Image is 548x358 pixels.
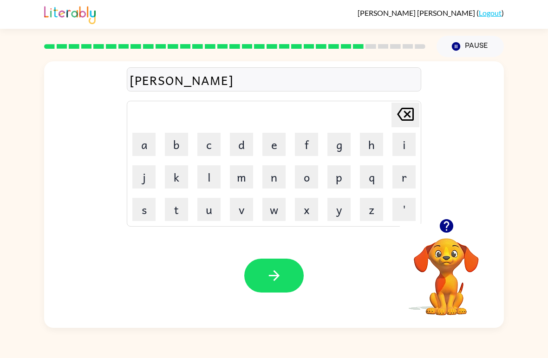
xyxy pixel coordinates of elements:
button: z [360,198,383,221]
button: Pause [437,36,504,57]
button: d [230,133,253,156]
button: ' [392,198,416,221]
div: [PERSON_NAME] [130,70,418,90]
button: x [295,198,318,221]
div: ( ) [358,8,504,17]
button: k [165,165,188,189]
button: g [327,133,351,156]
button: p [327,165,351,189]
button: w [262,198,286,221]
button: i [392,133,416,156]
button: f [295,133,318,156]
button: q [360,165,383,189]
button: s [132,198,156,221]
button: y [327,198,351,221]
button: m [230,165,253,189]
button: b [165,133,188,156]
video: Your browser must support playing .mp4 files to use Literably. Please try using another browser. [400,224,493,317]
a: Logout [479,8,502,17]
span: [PERSON_NAME] [PERSON_NAME] [358,8,476,17]
button: j [132,165,156,189]
button: o [295,165,318,189]
button: e [262,133,286,156]
button: c [197,133,221,156]
button: a [132,133,156,156]
button: l [197,165,221,189]
button: r [392,165,416,189]
img: Literably [44,4,96,24]
button: n [262,165,286,189]
button: v [230,198,253,221]
button: t [165,198,188,221]
button: h [360,133,383,156]
button: u [197,198,221,221]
